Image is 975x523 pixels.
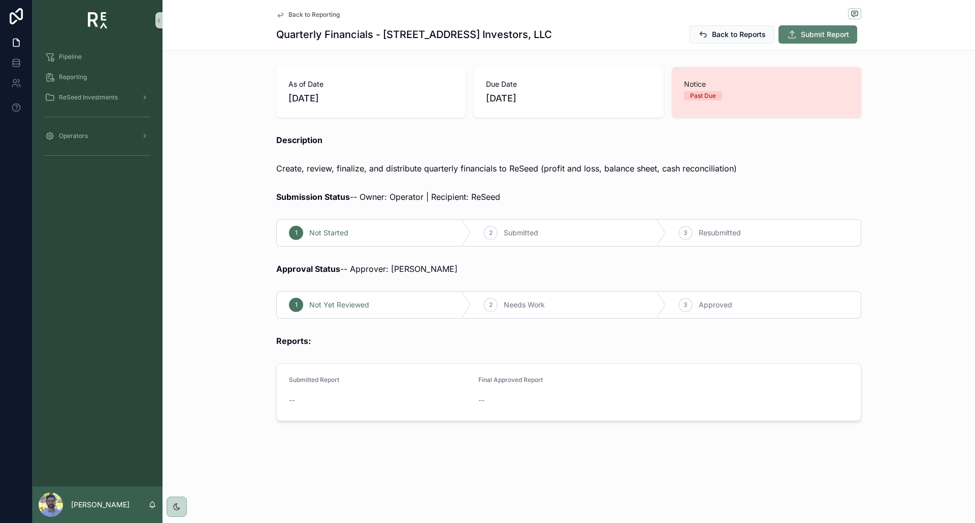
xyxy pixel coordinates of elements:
p: [DATE] [486,91,516,106]
span: Create, review, finalize, and distribute quarterly financials to ReSeed (profit and loss, balance... [276,163,737,173]
strong: Approval Status [276,264,340,274]
span: [DATE] [288,91,453,106]
span: Submitted [504,228,538,238]
img: App logo [88,12,108,28]
button: Back to Reports [689,25,774,44]
span: Approved [699,300,732,310]
div: Past Due [690,91,716,100]
span: -- Owner: Operator | Recipient: ReSeed [276,192,500,202]
span: Not Started [309,228,348,238]
span: Reporting [59,73,87,81]
span: 3 [684,229,687,237]
span: -- [478,395,484,405]
strong: Submission Status [276,192,350,202]
span: 1 [295,301,298,309]
span: -- Approver: [PERSON_NAME] [276,264,458,274]
span: Operators [59,132,88,140]
p: [PERSON_NAME] [71,500,129,510]
a: Pipeline [39,48,156,66]
strong: Description [276,135,322,145]
a: Back to Reporting [276,11,340,19]
span: 3 [684,301,687,309]
span: Resubmitted [699,228,741,238]
span: Back to Reporting [288,11,340,19]
span: Not Yet Reviewed [309,300,369,310]
span: Submitted Report [289,376,339,383]
h1: Quarterly Financials - [STREET_ADDRESS] Investors, LLC [276,27,552,42]
a: ReSeed Investments [39,88,156,107]
a: Reporting [39,68,156,86]
div: scrollable content [32,41,162,177]
span: Final Approved Report [478,376,543,383]
span: Due Date [486,79,651,89]
span: Submit Report [801,29,849,40]
span: Notice [684,79,849,89]
span: Needs Work [504,300,545,310]
span: Back to Reports [712,29,766,40]
a: Operators [39,127,156,145]
span: -- [289,395,295,405]
span: Pipeline [59,53,82,61]
span: 2 [489,229,493,237]
span: 2 [489,301,493,309]
button: Submit Report [778,25,857,44]
span: As of Date [288,79,453,89]
span: 1 [295,229,298,237]
span: ReSeed Investments [59,93,118,101]
strong: Reports: [276,336,311,346]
